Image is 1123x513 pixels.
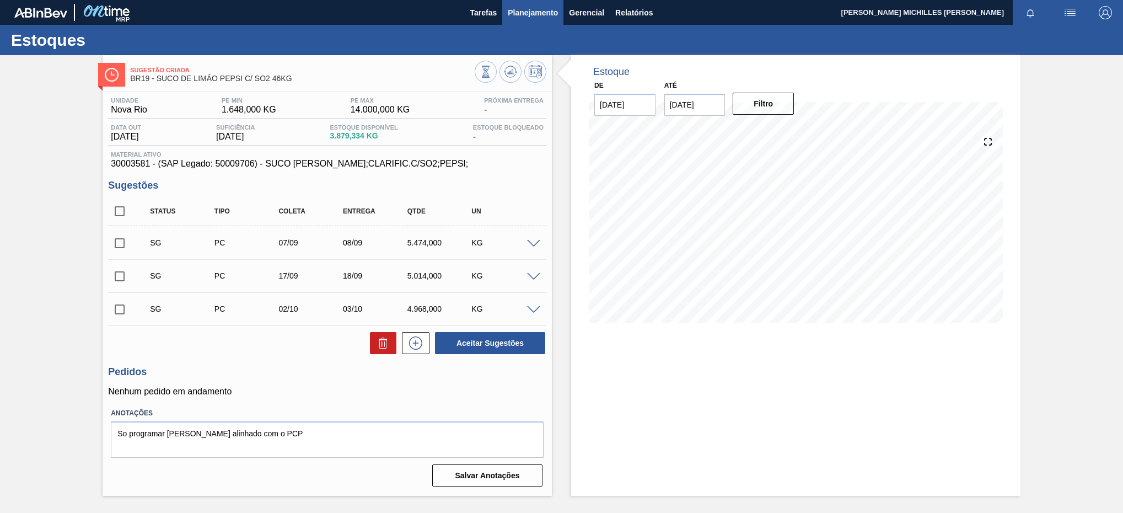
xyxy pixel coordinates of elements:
[147,238,219,247] div: Sugestão Criada
[11,34,207,46] h1: Estoques
[1013,5,1048,20] button: Notificações
[469,304,541,313] div: KG
[111,97,147,104] span: Unidade
[615,6,653,19] span: Relatórios
[429,331,546,355] div: Aceitar Sugestões
[108,180,546,191] h3: Sugestões
[405,238,477,247] div: 5.474,000
[475,61,497,83] button: Visão Geral dos Estoques
[664,94,726,116] input: dd/mm/yyyy
[111,159,544,169] span: 30003581 - (SAP Legado: 50009706) - SUCO [PERSON_NAME];CLARIFIC.C/SO2;PEPSI;
[340,304,412,313] div: 03/10/2025
[216,132,255,142] span: [DATE]
[593,66,630,78] div: Estoque
[508,6,558,19] span: Planejamento
[276,271,348,280] div: 17/09/2025
[733,93,794,115] button: Filtro
[130,74,475,83] span: BR19 - SUCO DE LIMÃO PEPSI C/ SO2 46KG
[469,207,541,215] div: UN
[111,405,544,421] label: Anotações
[330,132,397,140] span: 3.879,334 KG
[405,304,477,313] div: 4.968,000
[276,304,348,313] div: 02/10/2025
[108,387,546,397] p: Nenhum pedido em andamento
[481,97,546,115] div: -
[405,207,477,215] div: Qtde
[364,332,396,354] div: Excluir Sugestões
[108,366,546,378] h3: Pedidos
[435,332,545,354] button: Aceitar Sugestões
[216,124,255,131] span: Suficiência
[212,207,284,215] div: Tipo
[222,97,276,104] span: PE MIN
[111,132,141,142] span: [DATE]
[147,271,219,280] div: Sugestão Criada
[524,61,546,83] button: Programar Estoque
[330,124,397,131] span: Estoque Disponível
[432,464,542,487] button: Salvar Anotações
[569,6,604,19] span: Gerencial
[469,271,541,280] div: KG
[105,68,119,82] img: Ícone
[222,105,276,115] span: 1.648,000 KG
[147,207,219,215] div: Status
[340,207,412,215] div: Entrega
[664,82,677,89] label: Até
[1063,6,1077,19] img: userActions
[405,271,477,280] div: 5.014,000
[340,271,412,280] div: 18/09/2025
[276,207,348,215] div: Coleta
[473,124,544,131] span: Estoque Bloqueado
[499,61,522,83] button: Atualizar Gráfico
[212,271,284,280] div: Pedido de Compra
[1099,6,1112,19] img: Logout
[130,67,475,73] span: Sugestão Criada
[351,105,410,115] span: 14.000,000 KG
[340,238,412,247] div: 08/09/2025
[111,105,147,115] span: Nova Rio
[276,238,348,247] div: 07/09/2025
[470,124,546,142] div: -
[594,94,655,116] input: dd/mm/yyyy
[212,304,284,313] div: Pedido de Compra
[111,124,141,131] span: Data out
[111,421,544,458] textarea: So programar [PERSON_NAME] alinhado com o PCP
[14,8,67,18] img: TNhmsLtSVTkK8tSr43FrP2fwEKptu5GPRR3wAAAABJRU5ErkJggg==
[396,332,429,354] div: Nova sugestão
[212,238,284,247] div: Pedido de Compra
[470,6,497,19] span: Tarefas
[484,97,544,104] span: Próxima Entrega
[111,151,544,158] span: Material ativo
[147,304,219,313] div: Sugestão Criada
[469,238,541,247] div: KG
[351,97,410,104] span: PE MAX
[594,82,604,89] label: De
